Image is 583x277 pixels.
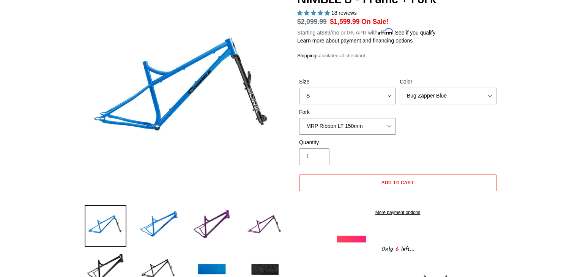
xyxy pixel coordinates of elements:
[393,244,401,254] span: 6
[191,205,233,247] img: Load image into Gallery viewer, NIMBLE 9 - Frame + Fork
[321,30,330,36] span: $89
[297,52,498,60] div: calculated at checkout.
[330,18,360,25] span: $1,599.99
[297,18,327,25] s: $2,099.99
[297,38,413,44] a: Learn more about payment and financing options
[361,17,388,27] span: On Sale!
[297,53,317,59] a: Shipping
[299,175,496,191] button: Add to cart
[85,205,126,247] img: Load image into Gallery viewer, NIMBLE 9 - Frame + Fork
[299,209,496,216] a: More payment options
[297,10,331,16] span: 4.89 stars
[297,27,435,37] p: Starting at /mo or 0% APR with .
[299,78,396,86] label: Size
[299,108,396,116] label: Fork
[244,205,286,247] img: Load image into Gallery viewer, NIMBLE 9 - Frame + Fork
[378,28,394,35] span: Affirm
[337,242,459,254] div: Only left...
[400,78,496,86] label: Color
[395,30,436,36] a: See if you qualify - Learn more about Affirm Financing (opens in modal)
[381,179,414,185] span: Add to cart
[331,10,357,16] span: 18 reviews
[138,205,180,247] img: Load image into Gallery viewer, NIMBLE 9 - Frame + Fork
[299,138,396,146] label: Quantity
